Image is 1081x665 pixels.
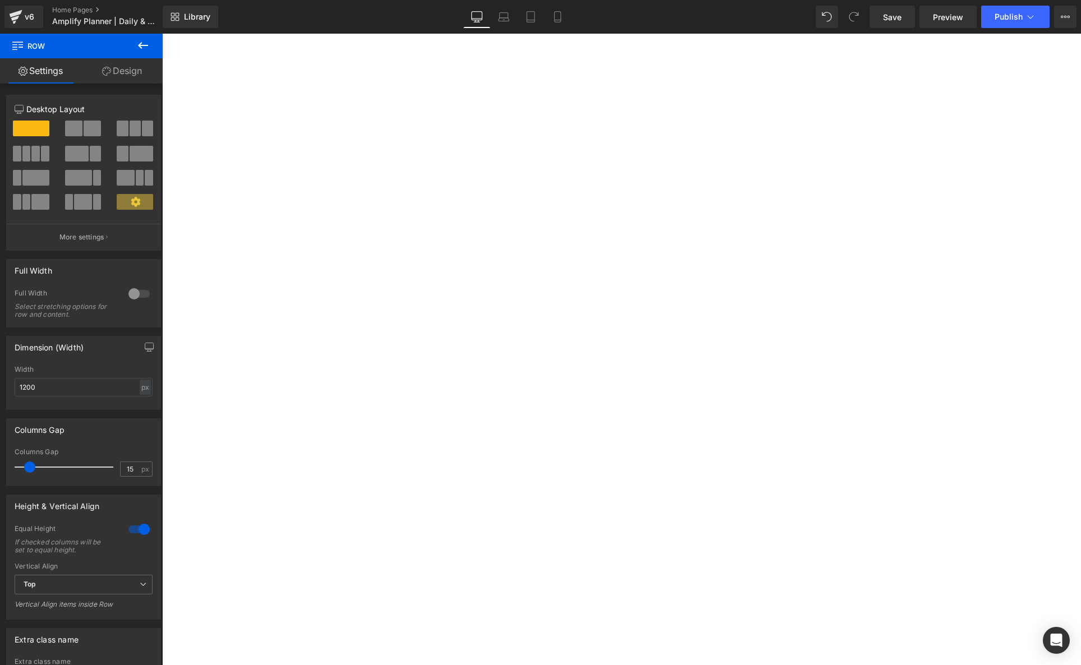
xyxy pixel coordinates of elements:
[544,6,571,28] a: Mobile
[163,6,218,28] a: New Library
[995,12,1023,21] span: Publish
[141,465,151,473] span: px
[4,6,43,28] a: v6
[1054,6,1077,28] button: More
[981,6,1050,28] button: Publish
[463,6,490,28] a: Desktop
[843,6,865,28] button: Redo
[52,17,160,26] span: Amplify Planner | Daily & Weekly Planners
[933,11,963,23] span: Preview
[15,419,65,435] div: Columns Gap
[22,10,36,24] div: v6
[7,224,160,250] button: More settings
[15,448,153,456] div: Columns Gap
[919,6,977,28] a: Preview
[490,6,517,28] a: Laptop
[59,232,104,242] p: More settings
[15,495,99,511] div: Height & Vertical Align
[140,380,151,395] div: px
[15,303,116,318] div: Select stretching options for row and content.
[816,6,838,28] button: Undo
[15,562,153,570] div: Vertical Align
[81,58,163,84] a: Design
[15,600,153,616] div: Vertical Align items inside Row
[15,366,153,373] div: Width
[15,103,153,115] p: Desktop Layout
[11,34,123,58] span: Row
[52,6,181,15] a: Home Pages
[15,378,153,396] input: auto
[15,336,84,352] div: Dimension (Width)
[15,524,117,536] div: Equal Height
[15,289,117,301] div: Full Width
[883,11,901,23] span: Save
[15,260,52,275] div: Full Width
[184,12,210,22] span: Library
[1043,627,1070,654] div: Open Intercom Messenger
[24,580,36,588] b: Top
[517,6,544,28] a: Tablet
[15,538,116,554] div: If checked columns will be set to equal height.
[15,629,79,644] div: Extra class name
